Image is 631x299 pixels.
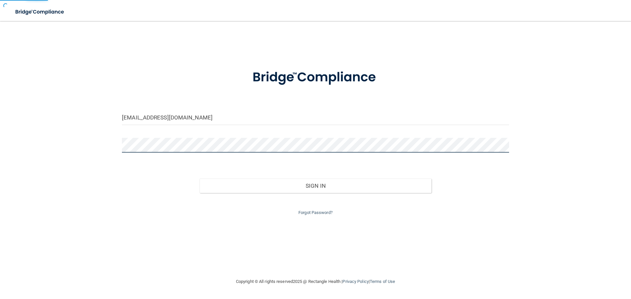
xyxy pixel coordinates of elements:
div: Copyright © All rights reserved 2025 @ Rectangle Health | | [196,271,435,292]
input: Email [122,110,509,125]
img: bridge_compliance_login_screen.278c3ca4.svg [10,5,70,19]
img: bridge_compliance_login_screen.278c3ca4.svg [239,60,392,95]
a: Forgot Password? [298,210,333,215]
iframe: Drift Widget Chat Controller [517,252,623,279]
button: Sign In [199,179,432,193]
a: Terms of Use [370,279,395,284]
a: Privacy Policy [342,279,368,284]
